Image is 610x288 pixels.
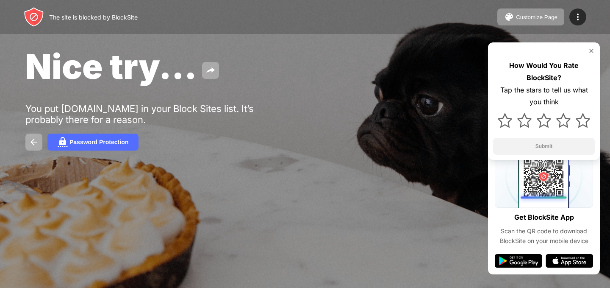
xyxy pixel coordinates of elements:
[576,113,590,128] img: star.svg
[25,46,197,87] span: Nice try...
[49,14,138,21] div: The site is blocked by BlockSite
[493,59,595,84] div: How Would You Rate BlockSite?
[517,113,532,128] img: star.svg
[573,12,583,22] img: menu-icon.svg
[495,226,593,246] div: Scan the QR code to download BlockSite on your mobile device
[493,138,595,155] button: Submit
[47,134,139,151] button: Password Protection
[498,113,512,128] img: star.svg
[504,12,514,22] img: pallet.svg
[516,14,557,20] div: Customize Page
[546,254,593,268] img: app-store.svg
[497,8,564,25] button: Customize Page
[69,139,128,145] div: Password Protection
[537,113,551,128] img: star.svg
[58,137,68,147] img: password.svg
[588,48,595,54] img: rate-us-close.svg
[29,137,39,147] img: back.svg
[495,254,542,268] img: google-play.svg
[556,113,571,128] img: star.svg
[514,211,574,224] div: Get BlockSite App
[493,84,595,109] div: Tap the stars to tell us what you think
[25,181,226,278] iframe: Banner
[205,65,216,75] img: share.svg
[25,103,287,125] div: You put [DOMAIN_NAME] in your Block Sites list. It’s probably there for a reason.
[24,7,44,27] img: header-logo.svg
